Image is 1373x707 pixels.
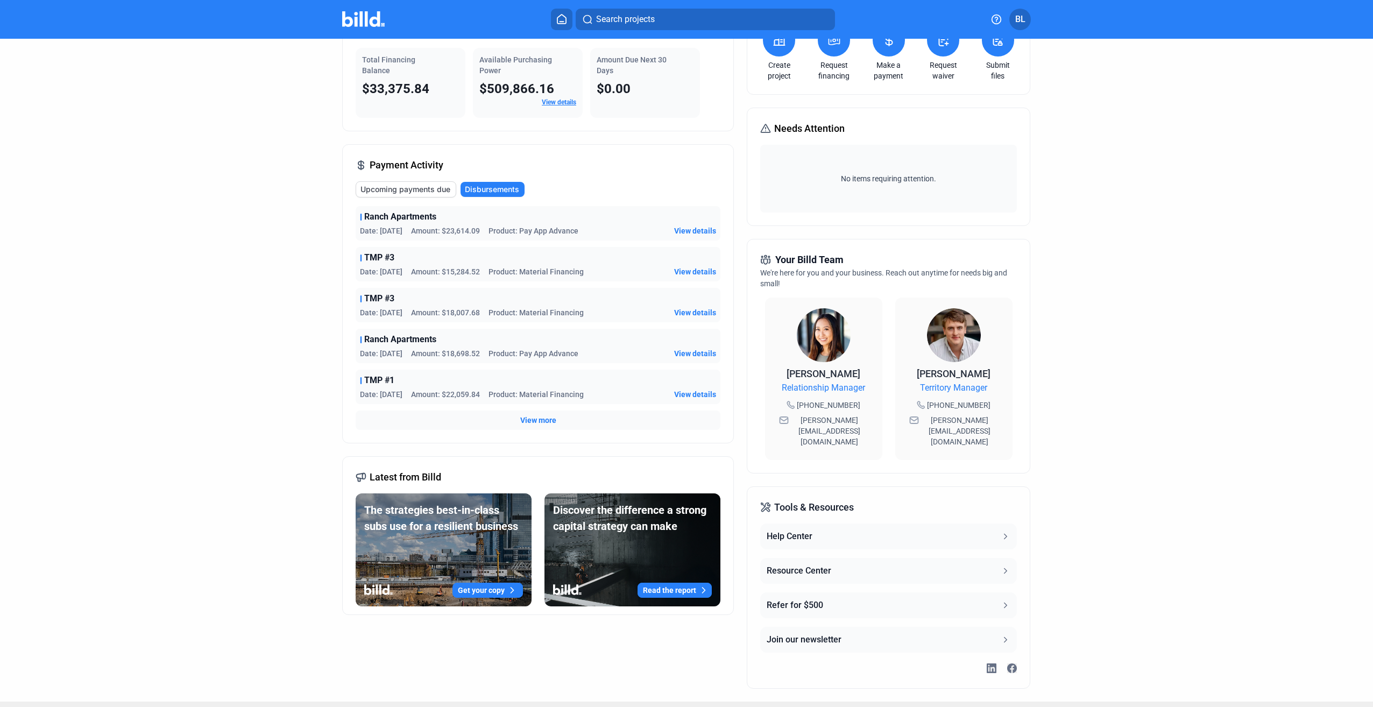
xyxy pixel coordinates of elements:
[411,348,480,359] span: Amount: $18,698.52
[797,308,851,362] img: Relationship Manager
[760,268,1007,288] span: We're here for you and your business. Reach out anytime for needs big and small!
[364,333,436,346] span: Ranch Apartments
[767,633,841,646] div: Join our newsletter
[553,502,712,534] div: Discover the difference a strong capital strategy can make
[576,9,835,30] button: Search projects
[364,251,394,264] span: TMP #3
[364,210,436,223] span: Ranch Apartments
[360,389,402,400] span: Date: [DATE]
[787,368,860,379] span: [PERSON_NAME]
[465,184,519,195] span: Disbursements
[342,11,385,27] img: Billd Company Logo
[927,308,981,362] img: Territory Manager
[979,60,1017,81] a: Submit files
[760,524,1016,549] button: Help Center
[920,381,987,394] span: Territory Manager
[775,252,844,267] span: Your Billd Team
[797,400,860,411] span: [PHONE_NUMBER]
[411,307,480,318] span: Amount: $18,007.68
[1009,9,1031,30] button: BL
[362,81,429,96] span: $33,375.84
[362,55,415,75] span: Total Financing Balance
[782,381,865,394] span: Relationship Manager
[638,583,712,598] button: Read the report
[774,121,845,136] span: Needs Attention
[597,81,631,96] span: $0.00
[489,225,578,236] span: Product: Pay App Advance
[597,55,667,75] span: Amount Due Next 30 Days
[370,158,443,173] span: Payment Activity
[924,60,962,81] a: Request waiver
[489,266,584,277] span: Product: Material Financing
[370,470,441,485] span: Latest from Billd
[360,266,402,277] span: Date: [DATE]
[760,592,1016,618] button: Refer for $500
[927,400,990,411] span: [PHONE_NUMBER]
[767,599,823,612] div: Refer for $500
[520,415,556,426] button: View more
[674,225,716,236] button: View details
[765,173,1012,184] span: No items requiring attention.
[461,182,525,197] button: Disbursements
[870,60,908,81] a: Make a payment
[452,583,523,598] button: Get your copy
[479,81,554,96] span: $509,866.16
[489,389,584,400] span: Product: Material Financing
[791,415,868,447] span: [PERSON_NAME][EMAIL_ADDRESS][DOMAIN_NAME]
[760,627,1016,653] button: Join our newsletter
[360,348,402,359] span: Date: [DATE]
[774,500,854,515] span: Tools & Resources
[767,530,812,543] div: Help Center
[479,55,552,75] span: Available Purchasing Power
[760,558,1016,584] button: Resource Center
[760,60,798,81] a: Create project
[360,225,402,236] span: Date: [DATE]
[364,502,523,534] div: The strategies best-in-class subs use for a resilient business
[411,389,480,400] span: Amount: $22,059.84
[815,60,853,81] a: Request financing
[674,348,716,359] button: View details
[360,307,402,318] span: Date: [DATE]
[596,13,655,26] span: Search projects
[360,184,450,195] span: Upcoming payments due
[674,307,716,318] button: View details
[411,266,480,277] span: Amount: $15,284.52
[364,374,394,387] span: TMP #1
[356,181,456,197] button: Upcoming payments due
[674,389,716,400] button: View details
[1015,13,1025,26] span: BL
[542,98,576,106] a: View details
[674,266,716,277] button: View details
[767,564,831,577] div: Resource Center
[364,292,394,305] span: TMP #3
[411,225,480,236] span: Amount: $23,614.09
[921,415,999,447] span: [PERSON_NAME][EMAIL_ADDRESS][DOMAIN_NAME]
[489,307,584,318] span: Product: Material Financing
[917,368,990,379] span: [PERSON_NAME]
[489,348,578,359] span: Product: Pay App Advance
